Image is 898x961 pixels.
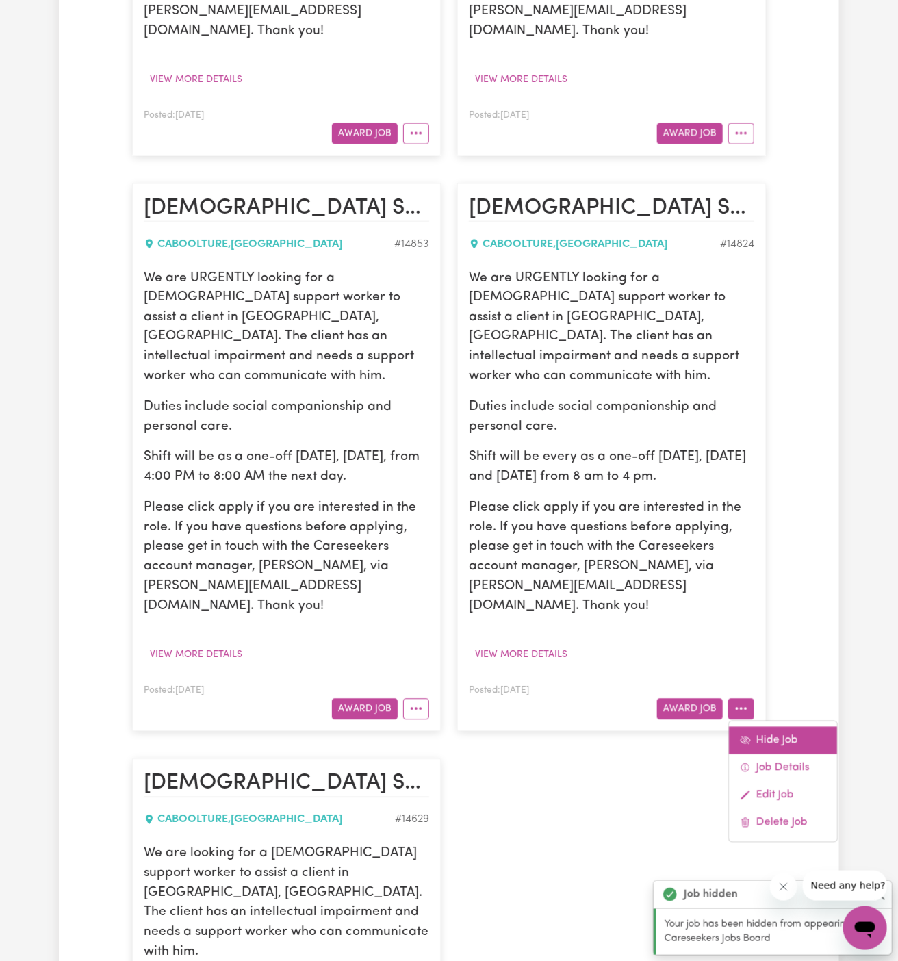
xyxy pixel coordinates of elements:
[144,69,248,90] button: View more details
[469,645,574,666] button: View more details
[144,645,248,666] button: View more details
[469,448,754,488] p: Shift will be every as a one-off [DATE], [DATE] and [DATE] from 8 am to 4 pm.
[469,687,529,695] span: Posted: [DATE]
[144,448,429,488] p: Shift will be as a one-off [DATE], [DATE], from 4:00 PM to 8:00 AM the next day.
[403,699,429,720] button: More options
[728,699,754,720] button: More options
[469,269,754,387] p: We are URGENTLY looking for a [DEMOGRAPHIC_DATA] support worker to assist a client in [GEOGRAPHIC...
[395,812,429,828] div: Job ID #14629
[469,111,529,120] span: Posted: [DATE]
[684,886,738,903] strong: Job hidden
[469,195,754,222] h2: Female Support Worker Needed In Caboolture, QLD
[469,69,574,90] button: View more details
[144,398,429,438] p: Duties include social companionship and personal care.
[332,123,398,144] button: Award Job
[469,398,754,438] p: Duties include social companionship and personal care.
[144,111,204,120] span: Posted: [DATE]
[665,917,884,947] p: Your job has been hidden from appearing in the Careseekers Jobs Board
[657,123,723,144] button: Award Job
[729,754,837,782] a: Job Details
[657,699,723,720] button: Award Job
[144,269,429,387] p: We are URGENTLY looking for a [DEMOGRAPHIC_DATA] support worker to assist a client in [GEOGRAPHIC...
[720,236,754,253] div: Job ID #14824
[394,236,429,253] div: Job ID #14853
[729,727,837,754] a: Hide Job
[332,699,398,720] button: Award Job
[144,812,395,828] div: CABOOLTURE , [GEOGRAPHIC_DATA]
[728,123,754,144] button: More options
[144,236,394,253] div: CABOOLTURE , [GEOGRAPHIC_DATA]
[770,873,797,901] iframe: Close message
[469,499,754,617] p: Please click apply if you are interested in the role. If you have questions before applying, plea...
[843,906,887,950] iframe: Button to launch messaging window
[144,195,429,222] h2: Female Support Worker Needed In Caboolture, QLD
[469,236,720,253] div: CABOOLTURE , [GEOGRAPHIC_DATA]
[144,687,204,695] span: Posted: [DATE]
[728,721,838,843] div: More options
[729,809,837,836] a: Delete Job
[144,499,429,617] p: Please click apply if you are interested in the role. If you have questions before applying, plea...
[729,782,837,809] a: Edit Job
[403,123,429,144] button: More options
[144,771,429,798] h2: Female Support Worker Needed In Caboolture, QLD
[803,871,887,901] iframe: Message from company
